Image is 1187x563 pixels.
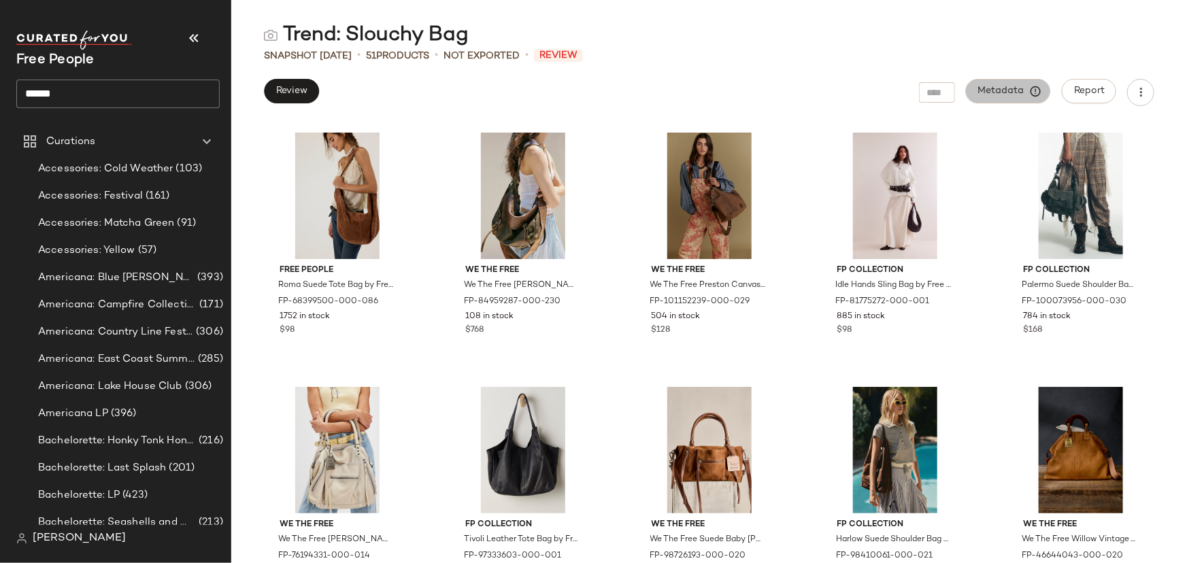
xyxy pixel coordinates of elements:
span: FP-81775272-000-001 [836,296,930,308]
button: Review [264,79,319,103]
span: (91) [175,216,197,231]
span: $168 [1023,324,1042,337]
span: $98 [280,324,295,337]
span: FP Collection [837,519,953,531]
span: (285) [195,352,223,367]
span: Americana: Campfire Collective [38,297,197,313]
span: FP Collection [1023,265,1139,277]
img: 76194331_014_r [269,387,406,513]
span: $768 [465,324,484,337]
span: Harlow Suede Shoulder Bag by Free People in Brown [836,534,952,546]
div: Products [366,49,429,63]
span: FP-68399500-000-086 [278,296,378,308]
img: svg%3e [264,29,278,42]
span: (103) [173,161,203,177]
span: We The Free [465,265,581,277]
span: FP-101152239-000-029 [650,296,750,308]
span: Roma Suede Tote Bag by Free People in [GEOGRAPHIC_DATA] [278,279,394,292]
img: 97333603_001_b [454,387,592,513]
span: 504 in stock [652,311,701,323]
span: [PERSON_NAME] [33,530,126,547]
span: We The Free Willow Vintage Tote Bag at Free People in Brown [1022,534,1137,546]
span: FP-98410061-000-021 [836,550,933,562]
span: (423) [120,488,148,503]
span: Metadata [977,85,1039,97]
span: FP Collection [465,519,581,531]
img: cfy_white_logo.C9jOOHJF.svg [16,31,132,50]
span: Americana: East Coast Summer [38,352,195,367]
span: FP Collection [837,265,953,277]
span: Accessories: Festival [38,188,143,204]
span: We The Free [PERSON_NAME] Messenger Bag at Free People in [GEOGRAPHIC_DATA] [464,279,580,292]
span: Bachelorette: Honky Tonk Honey [38,433,196,449]
span: Accessories: Yellow [38,243,135,258]
span: FP-46644043-000-020 [1022,550,1123,562]
span: Report [1073,86,1105,97]
span: Americana: Country Line Festival [38,324,193,340]
img: 101152239_029_g [641,133,778,259]
span: Tivoli Leather Tote Bag by Free People in Black [464,534,580,546]
span: $98 [837,324,852,337]
span: Snapshot [DATE] [264,49,352,63]
span: (306) [193,324,223,340]
span: 108 in stock [465,311,514,323]
img: 81775272_001_q [826,133,964,259]
span: 784 in stock [1023,311,1071,323]
span: Americana: Blue [PERSON_NAME] Baby [38,270,195,286]
span: We The Free [652,519,767,531]
span: (213) [196,515,223,530]
span: (306) [182,379,212,394]
span: (216) [196,433,223,449]
span: (201) [167,460,195,476]
span: We The Free [PERSON_NAME] Tote Bag at Free People in Tan [278,534,394,546]
span: Not Exported [444,49,520,63]
img: 100073956_030_g [1012,133,1150,259]
span: (171) [197,297,223,313]
img: 68399500_086_o [269,133,406,259]
span: Bachelorette: Last Splash [38,460,167,476]
span: FP-97333603-000-001 [464,550,561,562]
span: Americana: Lake House Club [38,379,182,394]
img: svg%3e [16,533,27,544]
span: We The Free Preston Canvas Bag at Free People in [GEOGRAPHIC_DATA] [650,279,766,292]
span: Curations [46,134,95,150]
span: • [357,48,361,64]
span: We The Free [280,519,395,531]
span: 1752 in stock [280,311,330,323]
span: 885 in stock [837,311,886,323]
span: Palermo Suede Shoulder Bag by Free People in Green [1022,279,1137,292]
span: Bachelorette: LP [38,488,120,503]
span: FP-98726193-000-020 [650,550,746,562]
button: Report [1062,79,1116,103]
span: (393) [195,270,223,286]
span: Review [275,86,307,97]
img: 84959287_230_i [454,133,592,259]
span: • [525,48,529,64]
span: • [435,48,438,64]
span: (57) [135,243,157,258]
span: Review [534,49,583,62]
button: Metadata [966,79,1051,103]
span: Americana LP [38,406,108,422]
img: 46644043_020_a [1012,387,1150,513]
span: $128 [652,324,671,337]
span: We The Free [1023,519,1139,531]
span: 51 [366,51,376,61]
img: 98726193_020_b [641,387,778,513]
span: Bachelorette: Seashells and Wedding Bells [38,515,196,530]
img: 98410061_021_h [826,387,964,513]
span: FP-84959287-000-230 [464,296,561,308]
span: FP-76194331-000-014 [278,550,370,562]
span: Accessories: Cold Weather [38,161,173,177]
span: FP-100073956-000-030 [1022,296,1126,308]
span: Accessories: Matcha Green [38,216,175,231]
div: Trend: Slouchy Bag [264,22,469,49]
span: We The Free [652,265,767,277]
span: (161) [143,188,170,204]
span: Idle Hands Sling Bag by Free People in Black [836,279,952,292]
span: (396) [108,406,137,422]
span: We The Free Suede Baby [PERSON_NAME] Bag at Free People in Brown [650,534,766,546]
span: Current Company Name [16,53,95,67]
span: Free People [280,265,395,277]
